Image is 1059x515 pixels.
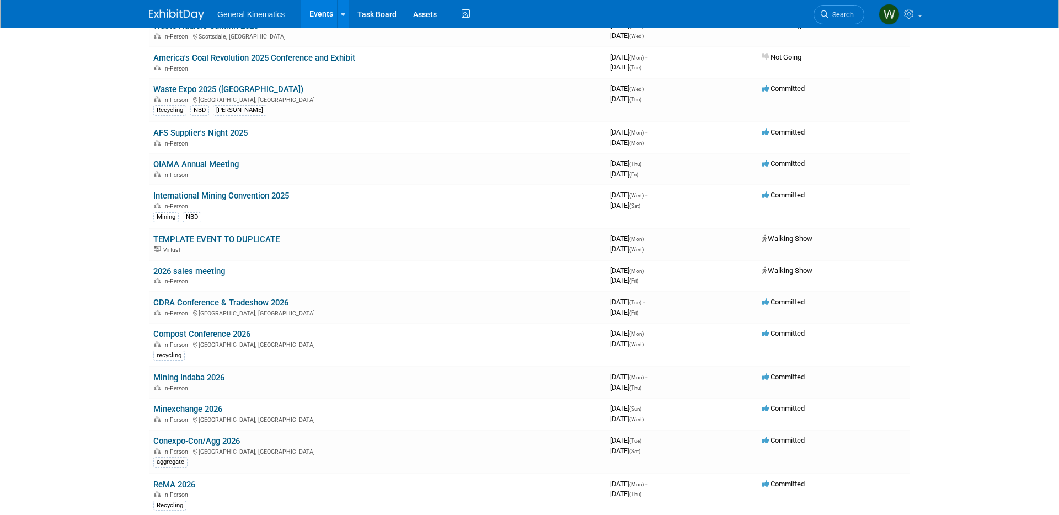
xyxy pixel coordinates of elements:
img: In-Person Event [154,96,161,102]
span: (Mon) [629,130,644,136]
span: [DATE] [610,201,640,210]
a: International Mining Convention 2025 [153,191,289,201]
span: Committed [762,191,805,199]
div: Mining [153,212,179,222]
span: [DATE] [610,63,641,71]
span: [DATE] [610,329,647,337]
span: Search [828,10,854,19]
span: In-Person [163,341,191,348]
span: [DATE] [610,31,644,40]
span: (Mon) [629,236,644,242]
span: [DATE] [610,191,647,199]
img: Virtual Event [154,246,161,252]
a: Compost Conference 2026 [153,329,250,339]
img: In-Person Event [154,203,161,208]
span: [DATE] [610,245,644,253]
span: General Kinematics [217,10,285,19]
span: In-Person [163,310,191,317]
span: Committed [762,84,805,93]
span: Committed [762,128,805,136]
span: [DATE] [610,159,645,168]
img: ExhibitDay [149,9,204,20]
a: Waste Expo 2025 ([GEOGRAPHIC_DATA]) [153,84,303,94]
span: Committed [762,404,805,412]
span: - [645,191,647,199]
span: Committed [762,373,805,381]
span: [DATE] [610,404,645,412]
span: Walking Show [762,234,812,243]
span: (Fri) [629,310,638,316]
span: In-Person [163,385,191,392]
a: 2026 sales meeting [153,266,225,276]
span: (Thu) [629,96,641,103]
span: [DATE] [610,138,644,147]
img: In-Person Event [154,341,161,347]
span: (Mon) [629,481,644,487]
span: (Tue) [629,65,641,71]
div: NBD [183,212,201,222]
span: Committed [762,298,805,306]
span: [DATE] [610,128,647,136]
span: (Mon) [629,331,644,337]
img: In-Person Event [154,278,161,283]
div: Recycling [153,105,186,115]
span: (Mon) [629,374,644,380]
a: CDRA Conference & Tradeshow 2026 [153,298,288,308]
span: In-Person [163,278,191,285]
span: - [645,266,647,275]
span: - [643,159,645,168]
span: (Thu) [629,491,641,497]
span: (Mon) [629,268,644,274]
span: (Wed) [629,246,644,253]
span: (Fri) [629,171,638,178]
span: (Wed) [629,86,644,92]
img: In-Person Event [154,140,161,146]
span: (Sun) [629,406,641,412]
span: Virtual [163,246,183,254]
a: Conexpo-Con/Agg 2026 [153,436,240,446]
span: In-Person [163,65,191,72]
div: NBD [190,105,209,115]
span: In-Person [163,96,191,104]
img: In-Person Event [154,171,161,177]
span: [DATE] [610,373,647,381]
span: [DATE] [610,308,638,316]
span: Committed [762,436,805,444]
span: [DATE] [610,415,644,423]
span: [DATE] [610,234,647,243]
span: [DATE] [610,170,638,178]
div: [GEOGRAPHIC_DATA], [GEOGRAPHIC_DATA] [153,340,601,348]
span: - [643,298,645,306]
span: [DATE] [610,276,638,285]
span: - [643,404,645,412]
span: - [645,329,647,337]
span: (Sat) [629,448,640,454]
a: Search [814,5,864,24]
span: (Thu) [629,161,641,167]
img: In-Person Event [154,385,161,390]
img: In-Person Event [154,491,161,497]
span: [DATE] [610,298,645,306]
span: In-Person [163,171,191,179]
span: (Fri) [629,278,638,284]
a: America's Coal Revolution 2025 Conference and Exhibit [153,53,355,63]
img: In-Person Event [154,33,161,39]
a: OIAMA Annual Meeting [153,159,239,169]
span: Committed [762,159,805,168]
span: In-Person [163,491,191,498]
span: [DATE] [610,383,641,391]
span: In-Person [163,448,191,455]
span: - [645,53,647,61]
span: (Wed) [629,341,644,347]
span: [DATE] [610,266,647,275]
span: In-Person [163,33,191,40]
div: Scottsdale, [GEOGRAPHIC_DATA] [153,31,601,40]
span: [DATE] [610,480,647,488]
span: (Wed) [629,33,644,39]
span: Walking Show [762,266,812,275]
span: [DATE] [610,95,641,103]
img: In-Person Event [154,416,161,422]
div: [GEOGRAPHIC_DATA], [GEOGRAPHIC_DATA] [153,447,601,455]
img: In-Person Event [154,448,161,454]
span: (Mon) [629,55,644,61]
